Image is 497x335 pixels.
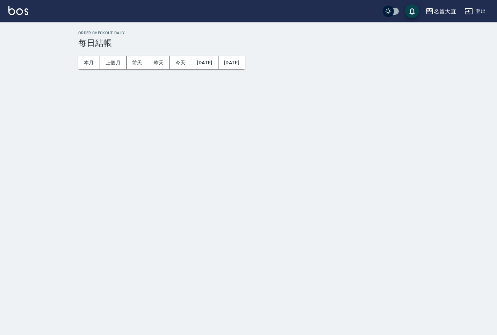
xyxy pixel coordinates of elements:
[78,31,489,35] h2: Order checkout daily
[405,4,419,18] button: save
[434,7,456,16] div: 名留大直
[462,5,489,18] button: 登出
[100,56,127,69] button: 上個月
[170,56,192,69] button: 今天
[8,6,28,15] img: Logo
[78,56,100,69] button: 本月
[148,56,170,69] button: 昨天
[78,38,489,48] h3: 每日結帳
[191,56,218,69] button: [DATE]
[218,56,245,69] button: [DATE]
[127,56,148,69] button: 前天
[423,4,459,19] button: 名留大直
